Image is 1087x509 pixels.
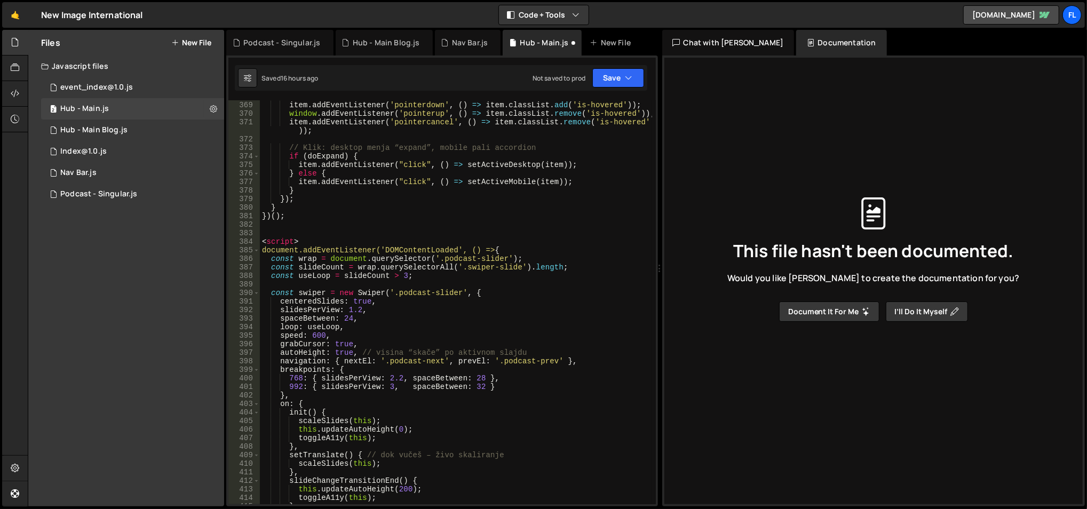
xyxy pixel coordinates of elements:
[228,144,260,152] div: 373
[228,468,260,476] div: 411
[228,161,260,169] div: 375
[228,195,260,203] div: 379
[228,169,260,178] div: 376
[228,348,260,357] div: 397
[499,5,589,25] button: Code + Tools
[590,37,635,48] div: New File
[41,184,224,205] : 15795/46556.js
[50,106,57,114] span: 2
[779,301,879,322] button: Document it for me
[60,189,137,199] div: Podcast - Singular.js
[243,37,320,48] div: Podcast - Singular.js
[228,459,260,468] div: 410
[228,229,260,237] div: 383
[228,374,260,383] div: 400
[41,162,224,184] div: 15795/46513.js
[228,280,260,289] div: 389
[733,242,1013,259] span: This file hasn't been documented.
[60,125,128,135] div: Hub - Main Blog.js
[727,272,1019,284] span: Would you like [PERSON_NAME] to create the documentation for you?
[28,55,224,77] div: Javascript files
[41,141,224,162] div: 15795/44313.js
[228,306,260,314] div: 392
[228,476,260,485] div: 412
[228,135,260,144] div: 372
[228,254,260,263] div: 386
[228,434,260,442] div: 407
[228,178,260,186] div: 377
[228,323,260,331] div: 394
[228,246,260,254] div: 385
[963,5,1059,25] a: [DOMAIN_NAME]
[228,203,260,212] div: 380
[60,104,109,114] div: Hub - Main.js
[662,30,795,55] div: Chat with [PERSON_NAME]
[228,408,260,417] div: 404
[228,314,260,323] div: 393
[1062,5,1082,25] a: Fl
[228,237,260,246] div: 384
[228,383,260,391] div: 401
[41,77,224,98] div: 15795/42190.js
[228,220,260,229] div: 382
[41,98,224,120] div: 15795/46323.js
[228,400,260,408] div: 403
[228,212,260,220] div: 381
[41,120,224,141] div: 15795/46353.js
[228,485,260,494] div: 413
[886,301,968,322] button: I’ll do it myself
[228,118,260,135] div: 371
[796,30,886,55] div: Documentation
[228,494,260,502] div: 414
[228,391,260,400] div: 402
[452,37,488,48] div: Nav Bar.js
[228,425,260,434] div: 406
[228,272,260,280] div: 388
[228,331,260,340] div: 395
[261,74,319,83] div: Saved
[228,442,260,451] div: 408
[2,2,28,28] a: 🤙
[60,168,97,178] div: Nav Bar.js
[228,109,260,118] div: 370
[228,417,260,425] div: 405
[41,37,60,49] h2: Files
[592,68,644,88] button: Save
[228,101,260,109] div: 369
[60,83,133,92] div: event_index@1.0.js
[228,297,260,306] div: 391
[41,9,143,21] div: New Image International
[281,74,319,83] div: 16 hours ago
[228,365,260,374] div: 399
[228,357,260,365] div: 398
[353,37,420,48] div: Hub - Main Blog.js
[60,147,107,156] div: Index@1.0.js
[520,37,569,48] div: Hub - Main.js
[228,263,260,272] div: 387
[228,152,260,161] div: 374
[228,340,260,348] div: 396
[228,289,260,297] div: 390
[228,451,260,459] div: 409
[228,186,260,195] div: 378
[533,74,586,83] div: Not saved to prod
[171,38,211,47] button: New File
